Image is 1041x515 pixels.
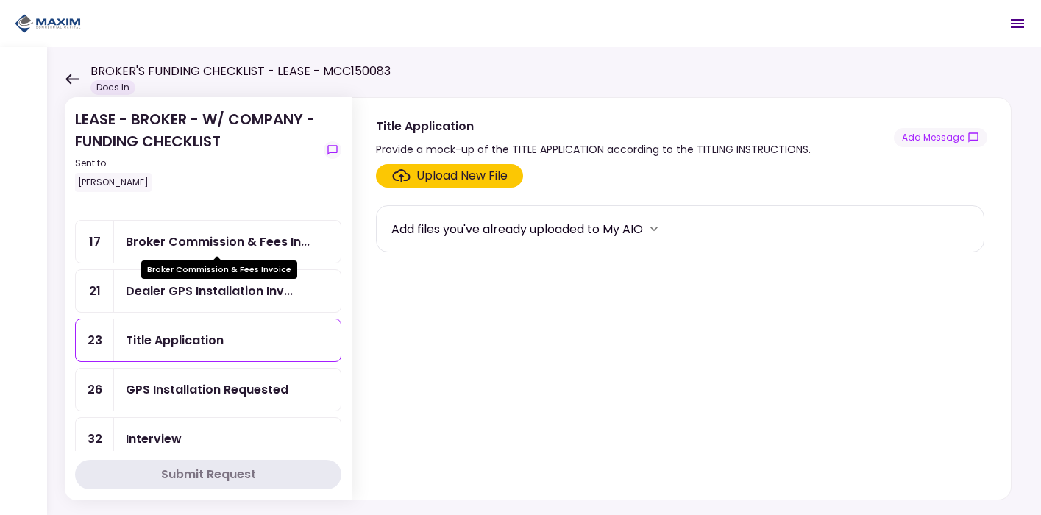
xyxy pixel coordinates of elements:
div: 21 [76,270,114,312]
div: Interview [126,430,182,448]
div: Add files you've already uploaded to My AIO [391,220,643,238]
div: Sent to: [75,157,318,170]
div: Submit Request [161,466,256,483]
div: Title ApplicationProvide a mock-up of the TITLE APPLICATION according to the TITLING INSTRUCTIONS... [352,97,1012,500]
img: Partner icon [15,13,81,35]
div: Broker Commission & Fees Invoice [126,232,310,251]
div: Provide a mock-up of the TITLE APPLICATION according to the TITLING INSTRUCTIONS. [376,141,811,158]
div: Dealer GPS Installation Invoice [126,282,293,300]
a: 21Dealer GPS Installation Invoice [75,269,341,313]
div: Title Application [376,117,811,135]
a: 26GPS Installation Requested [75,368,341,411]
div: Broker Commission & Fees Invoice [141,260,297,279]
div: GPS Installation Requested [126,380,288,399]
div: Title Application [126,331,224,349]
a: 32Interview [75,417,341,461]
a: 23Title Application [75,319,341,362]
button: more [643,218,665,240]
a: 17Broker Commission & Fees Invoice [75,220,341,263]
h1: BROKER'S FUNDING CHECKLIST - LEASE - MCC150083 [90,63,391,80]
div: [PERSON_NAME] [75,173,152,192]
div: 17 [76,221,114,263]
button: show-messages [324,141,341,159]
button: show-messages [894,128,987,147]
div: 32 [76,418,114,460]
button: Open menu [1000,6,1035,41]
div: Upload New File [416,167,508,185]
span: Click here to upload the required document [376,164,523,188]
div: Docs In [90,80,135,95]
button: Submit Request [75,460,341,489]
div: 26 [76,369,114,411]
div: LEASE - BROKER - W/ COMPANY - FUNDING CHECKLIST [75,108,318,192]
div: 23 [76,319,114,361]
